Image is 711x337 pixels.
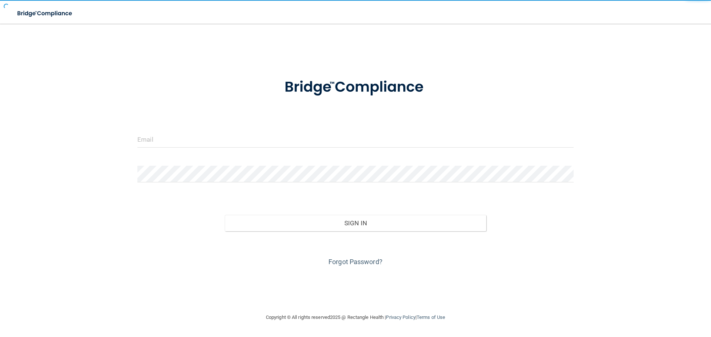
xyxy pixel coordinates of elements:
a: Terms of Use [417,314,445,320]
img: bridge_compliance_login_screen.278c3ca4.svg [269,68,442,107]
a: Privacy Policy [386,314,415,320]
button: Sign In [225,215,487,231]
input: Email [137,131,574,148]
a: Forgot Password? [328,258,383,266]
img: bridge_compliance_login_screen.278c3ca4.svg [11,6,79,21]
div: Copyright © All rights reserved 2025 @ Rectangle Health | | [220,306,491,329]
